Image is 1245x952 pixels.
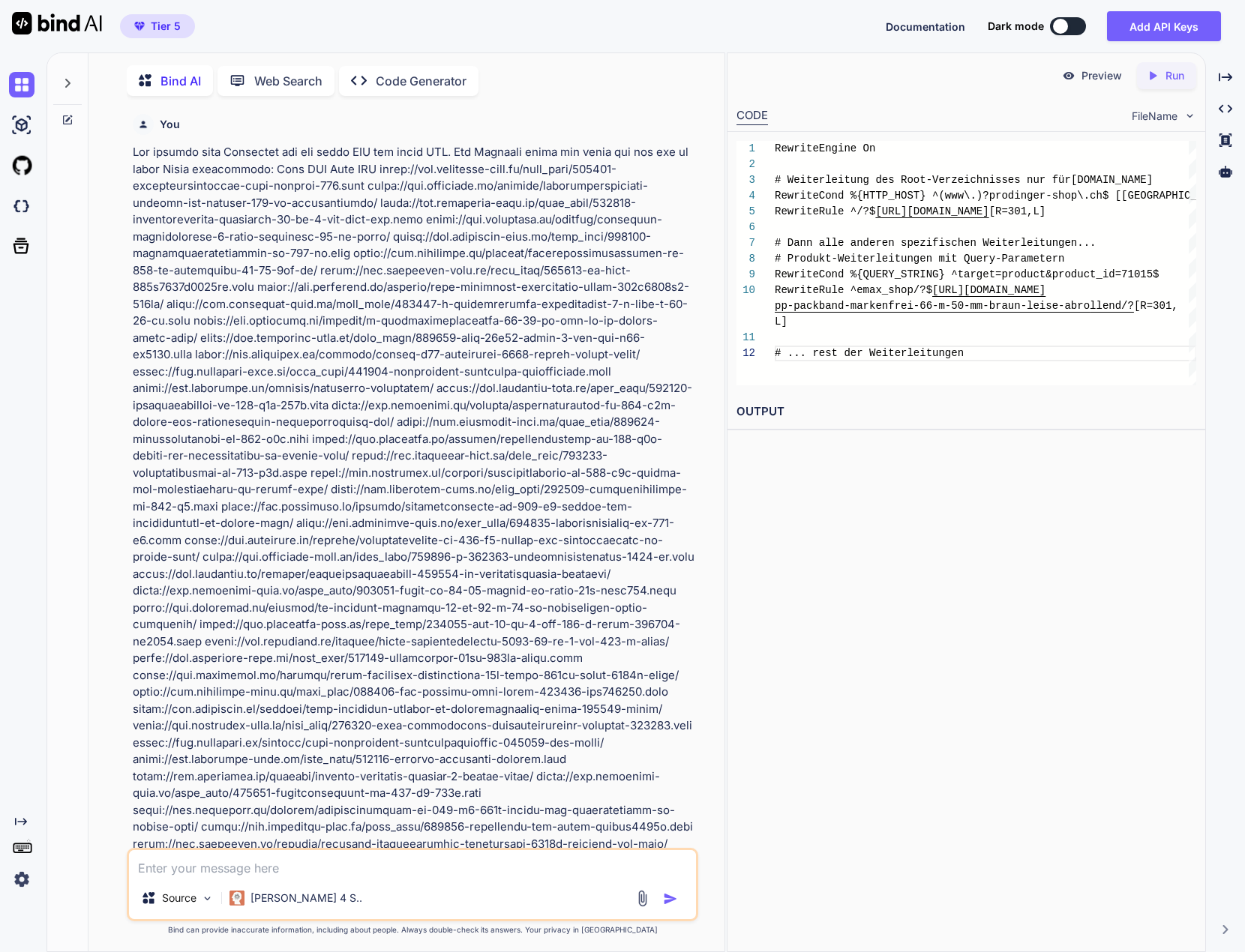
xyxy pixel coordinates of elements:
[886,20,965,33] span: Documentation
[1132,109,1177,124] span: FileName
[12,12,102,34] img: Bind AI
[775,268,1090,280] span: RewriteCond %{QUERY_STRING} ^target=product&produc
[727,394,1205,430] h2: OUTPUT
[736,267,755,283] div: 9
[932,284,1045,296] span: [URL][DOMAIN_NAME]
[1165,68,1184,83] p: Run
[775,174,1071,186] span: # Weiterleitung des Root-Verzeichnisses nur für
[250,891,362,906] p: [PERSON_NAME] 4 S..
[160,72,201,90] p: Bind AI
[1090,237,1096,249] span: .
[736,346,755,361] div: 12
[1090,268,1159,280] span: t_id=71015$
[736,220,755,235] div: 6
[775,205,875,217] span: RewriteRule ^/?$
[376,72,466,90] p: Code Generator
[988,205,1045,217] span: [R=301,L]
[736,330,755,346] div: 11
[134,22,145,31] img: premium
[775,237,1090,249] span: # Dann alle anderen spezifischen Weiterleitungen..
[9,193,34,219] img: darkCloudIdeIcon
[875,205,988,217] span: [URL][DOMAIN_NAME]
[775,253,1064,265] span: # Produkt-Weiterleitungen mit Query-Parametern
[988,19,1044,34] span: Dark mode
[736,157,755,172] div: 2
[120,14,195,38] button: premiumTier 5
[1071,174,1153,186] span: [DOMAIN_NAME]
[775,300,1090,312] span: pp-packband-markenfrei-66-m-50-mm-braun-leise-abro
[736,141,755,157] div: 1
[1081,68,1122,83] p: Preview
[634,890,651,907] img: attachment
[886,19,965,34] button: Documentation
[1183,109,1196,122] img: chevron down
[775,190,1090,202] span: RewriteCond %{HTTP_HOST} ^(www\.)?prodinger-shop\.
[254,72,322,90] p: Web Search
[775,347,964,359] span: # ... rest der Weiterleitungen
[9,72,34,97] img: chat
[736,235,755,251] div: 7
[201,892,214,905] img: Pick Models
[162,891,196,906] p: Source
[736,107,768,125] div: CODE
[775,284,932,296] span: RewriteRule ^emax_shop/?$
[9,112,34,138] img: ai-studio
[775,142,875,154] span: RewriteEngine On
[151,19,181,34] span: Tier 5
[736,251,755,267] div: 8
[1107,11,1221,41] button: Add API Keys
[9,867,34,892] img: settings
[1090,190,1234,202] span: ch$ [[GEOGRAPHIC_DATA]]
[9,153,34,178] img: githubLight
[736,172,755,188] div: 3
[127,924,699,936] p: Bind can provide inaccurate information, including about people. Always double-check its answers....
[736,283,755,298] div: 10
[1062,69,1075,82] img: preview
[229,891,244,906] img: Claude 4 Sonnet
[160,117,180,132] h6: You
[1134,300,1178,312] span: [R=301,
[775,316,787,328] span: L]
[736,204,755,220] div: 5
[133,144,696,852] p: Lor ipsumdo sita Consectet adi eli seddo EIU tem incid UTL. Etd Magnaali enima min venia qui nos ...
[1090,300,1134,312] span: llend/?
[663,891,678,906] img: icon
[736,188,755,204] div: 4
